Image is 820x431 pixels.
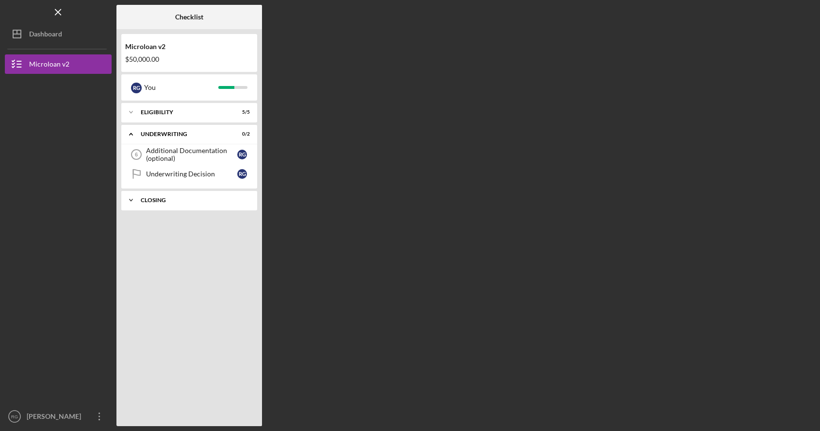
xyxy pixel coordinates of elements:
div: R G [131,83,142,93]
div: $50,000.00 [125,55,253,63]
div: Underwriting [141,131,226,137]
text: RG [11,414,18,419]
div: 5 / 5 [232,109,250,115]
div: 0 / 2 [232,131,250,137]
div: Additional Documentation (optional) [146,147,237,162]
button: RG[PERSON_NAME] [5,407,112,426]
a: 6Additional Documentation (optional)RG [126,145,252,164]
div: You [144,79,218,96]
div: [PERSON_NAME] [24,407,87,429]
button: Dashboard [5,24,112,44]
b: Checklist [175,13,203,21]
div: Microloan v2 [29,54,69,76]
div: Microloan v2 [125,43,253,51]
a: Underwriting DecisionRG [126,164,252,184]
button: Microloan v2 [5,54,112,74]
div: Underwriting Decision [146,170,237,178]
div: Closing [141,197,245,203]
div: R G [237,150,247,159]
div: R G [237,169,247,179]
div: Eligibility [141,109,226,115]
tspan: 6 [135,152,138,157]
div: Dashboard [29,24,62,46]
